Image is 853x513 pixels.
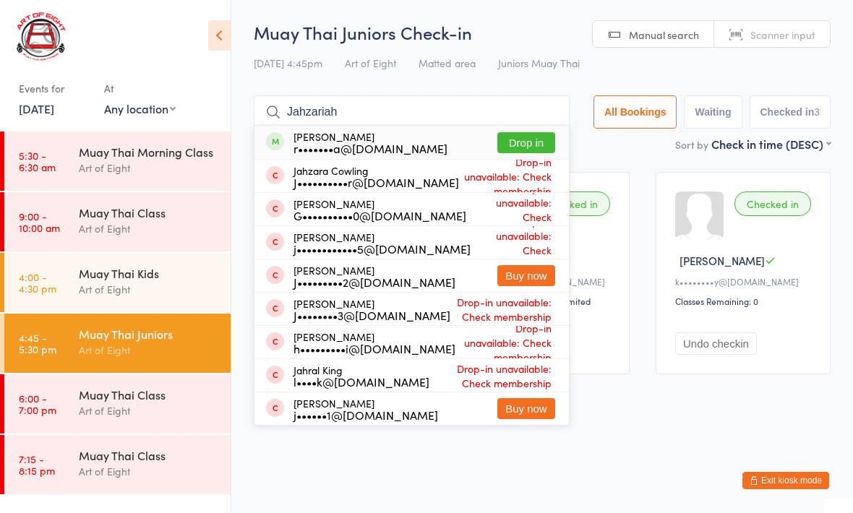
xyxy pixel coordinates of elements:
div: j••••••••••••5@[DOMAIN_NAME] [293,243,471,254]
span: Art of Eight [345,56,396,70]
div: j••••••1@[DOMAIN_NAME] [293,409,438,421]
div: Art of Eight [79,402,218,419]
div: Jahzara Cowling [293,165,459,188]
span: Drop-in unavailable: Check membership [459,151,555,202]
span: Drop-in unavailable: Check membership [429,358,555,394]
time: 4:45 - 5:30 pm [19,332,56,355]
button: Undo checkin [675,332,757,355]
span: [PERSON_NAME] [680,253,765,268]
div: Jahral King [293,364,429,387]
label: Sort by [675,137,708,152]
div: J••••••••••r@[DOMAIN_NAME] [293,176,459,188]
div: [PERSON_NAME] [293,298,450,321]
div: Muay Thai Class [79,387,218,402]
div: Art of Eight [79,342,218,358]
span: Scanner input [750,27,815,42]
a: 7:15 -8:15 pmMuay Thai ClassArt of Eight [4,435,231,494]
button: Checked in3 [750,95,831,129]
div: J•••••••••2@[DOMAIN_NAME] [293,276,455,288]
div: Check in time (DESC) [711,136,831,152]
div: Classes Remaining: 0 [675,295,815,307]
div: [PERSON_NAME] [293,331,455,354]
div: Checked in [533,191,610,216]
time: 9:00 - 10:00 am [19,210,60,233]
div: [PERSON_NAME] [293,397,438,421]
time: 4:00 - 4:30 pm [19,271,56,294]
div: [PERSON_NAME] [293,198,466,221]
a: [DATE] [19,100,54,116]
div: Muay Thai Morning Class [79,144,218,160]
a: 4:45 -5:30 pmMuay Thai JuniorsArt of Eight [4,314,231,373]
div: Art of Eight [79,463,218,480]
div: l••••k@[DOMAIN_NAME] [293,376,429,387]
span: Drop-in unavailable: Check membership [455,317,555,368]
a: 6:00 -7:00 pmMuay Thai ClassArt of Eight [4,374,231,434]
span: Matted area [419,56,476,70]
div: [PERSON_NAME] [293,264,455,288]
span: Drop-in unavailable: Check membership [471,210,555,275]
h2: Muay Thai Juniors Check-in [254,20,831,44]
div: At [104,77,176,100]
div: J••••••••3@[DOMAIN_NAME] [293,309,450,321]
input: Search [254,95,570,129]
button: Waiting [684,95,742,129]
time: 5:30 - 6:30 am [19,150,56,173]
button: All Bookings [593,95,677,129]
span: [DATE] 4:45pm [254,56,322,70]
div: [PERSON_NAME] [293,131,447,154]
time: 6:00 - 7:00 pm [19,392,56,415]
div: h•••••••••i@[DOMAIN_NAME] [293,342,455,354]
span: Drop-in unavailable: Check membership [466,177,555,242]
span: Drop-in unavailable: Check membership [450,291,555,327]
a: 9:00 -10:00 amMuay Thai ClassArt of Eight [4,192,231,251]
a: 5:30 -6:30 amMuay Thai Morning ClassArt of Eight [4,132,231,191]
div: Muay Thai Kids [79,265,218,281]
span: Juniors Muay Thai [498,56,580,70]
div: r•••••••a@[DOMAIN_NAME] [293,142,447,154]
div: Art of Eight [79,220,218,237]
div: Muay Thai Class [79,447,218,463]
div: [PERSON_NAME] [293,231,471,254]
div: G••••••••••0@[DOMAIN_NAME] [293,210,466,221]
img: Art of Eight [14,11,69,62]
button: Drop in [497,132,555,153]
div: Checked in [734,191,811,216]
div: 3 [814,106,820,118]
button: Buy now [497,398,555,419]
div: Muay Thai Class [79,204,218,220]
div: k••••••••y@[DOMAIN_NAME] [675,275,815,288]
div: Any location [104,100,176,116]
button: Exit kiosk mode [742,472,829,489]
span: Manual search [629,27,699,42]
div: Muay Thai Juniors [79,326,218,342]
div: Art of Eight [79,160,218,176]
a: 4:00 -4:30 pmMuay Thai KidsArt of Eight [4,253,231,312]
div: Events for [19,77,90,100]
button: Buy now [497,265,555,286]
div: Art of Eight [79,281,218,298]
time: 7:15 - 8:15 pm [19,453,55,476]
